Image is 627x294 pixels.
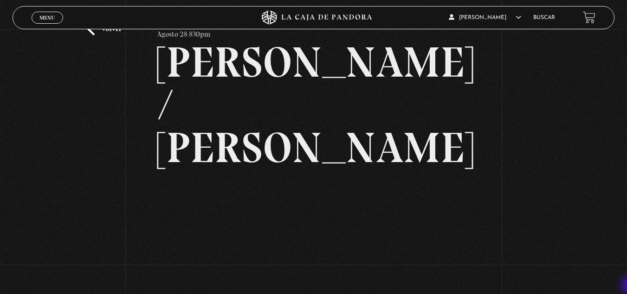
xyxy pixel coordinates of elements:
span: [PERSON_NAME] [449,15,521,20]
a: View your shopping cart [583,11,595,24]
p: Agosto 28 830pm [157,23,211,41]
span: Cerrar [36,22,58,29]
span: Menu [39,15,55,20]
h2: [PERSON_NAME] / [PERSON_NAME] [157,41,470,169]
a: Buscar [533,15,555,20]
